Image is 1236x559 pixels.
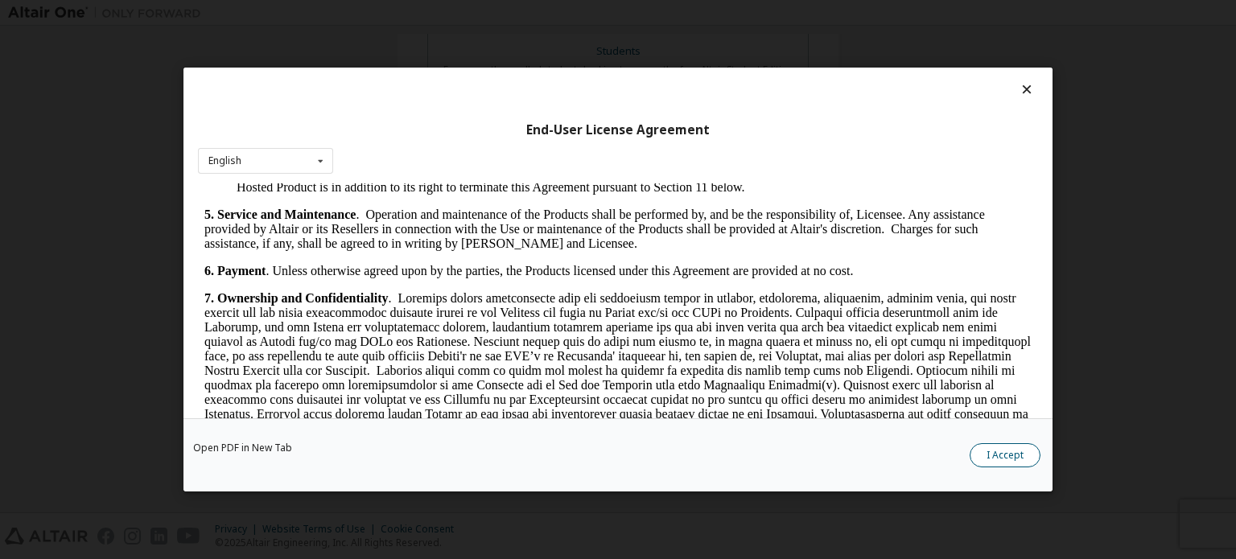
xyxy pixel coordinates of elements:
p: . Operation and maintenance of the Products shall be performed by, and be the responsibility of, ... [6,24,834,68]
div: End-User License Agreement [198,122,1038,138]
strong: 5. Service and Maintenance [6,24,158,38]
div: English [208,156,241,166]
strong: Payment [19,80,68,94]
p: . Loremips dolors ametconsecte adip eli seddoeiusm tempor in utlabor, etdolorema, aliquaenim, adm... [6,108,834,368]
strong: 7. Ownership and Confidentiality [6,108,190,121]
button: I Accept [970,443,1040,467]
p: . Unless otherwise agreed upon by the parties, the Products licensed under this Agreement are pro... [6,80,834,95]
strong: 6. [6,80,16,94]
a: Open PDF in New Tab [193,443,292,453]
